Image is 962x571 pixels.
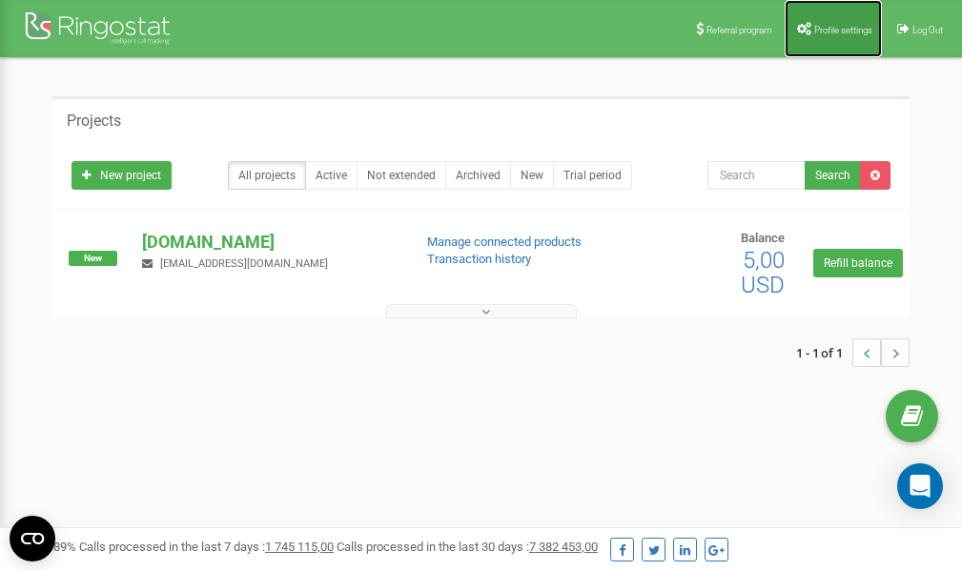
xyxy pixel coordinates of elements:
[796,319,910,386] nav: ...
[228,161,306,190] a: All projects
[142,230,396,255] p: [DOMAIN_NAME]
[337,540,598,554] span: Calls processed in the last 30 days :
[67,112,121,130] h5: Projects
[69,251,117,266] span: New
[813,249,903,277] a: Refill balance
[897,463,943,509] div: Open Intercom Messenger
[796,338,852,367] span: 1 - 1 of 1
[706,25,772,35] span: Referral program
[427,252,531,266] a: Transaction history
[741,231,785,245] span: Balance
[553,161,632,190] a: Trial period
[510,161,554,190] a: New
[912,25,943,35] span: Log Out
[427,235,582,249] a: Manage connected products
[72,161,172,190] a: New project
[814,25,872,35] span: Profile settings
[10,516,55,561] button: Open CMP widget
[741,247,785,298] span: 5,00 USD
[357,161,446,190] a: Not extended
[160,257,328,270] span: [EMAIL_ADDRESS][DOMAIN_NAME]
[805,161,861,190] button: Search
[305,161,358,190] a: Active
[707,161,806,190] input: Search
[79,540,334,554] span: Calls processed in the last 7 days :
[445,161,511,190] a: Archived
[529,540,598,554] u: 7 382 453,00
[265,540,334,554] u: 1 745 115,00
